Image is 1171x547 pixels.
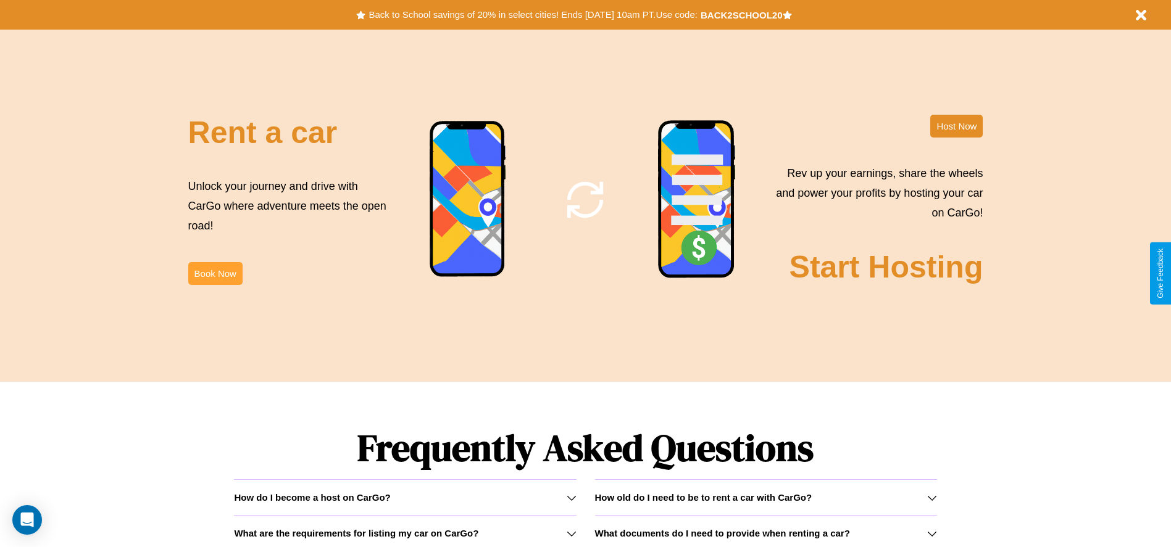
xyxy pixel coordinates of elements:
[930,115,983,138] button: Host Now
[769,163,983,223] p: Rev up your earnings, share the wheels and power your profits by hosting your car on CarGo!
[188,176,391,236] p: Unlock your journey and drive with CarGo where adventure meets the open road!
[595,528,850,538] h3: What documents do I need to provide when renting a car?
[234,528,478,538] h3: What are the requirements for listing my car on CarGo?
[365,6,700,23] button: Back to School savings of 20% in select cities! Ends [DATE] 10am PT.Use code:
[234,492,390,503] h3: How do I become a host on CarGo?
[790,249,983,285] h2: Start Hosting
[429,120,507,279] img: phone
[188,262,243,285] button: Book Now
[234,416,936,479] h1: Frequently Asked Questions
[188,115,338,150] h2: Rent a car
[12,505,42,535] div: Open Intercom Messenger
[657,120,736,280] img: phone
[1156,249,1165,298] div: Give Feedback
[701,10,783,20] b: BACK2SCHOOL20
[595,492,812,503] h3: How old do I need to be to rent a car with CarGo?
